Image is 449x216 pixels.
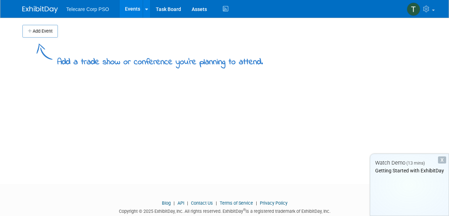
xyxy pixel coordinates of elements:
div: Watch Demo [370,159,449,167]
img: Traci Powell [407,2,420,16]
span: | [214,200,219,206]
span: | [172,200,176,206]
span: Telecare Corp PSO [66,6,109,12]
a: Privacy Policy [260,200,288,206]
sup: ® [243,208,246,212]
a: API [177,200,184,206]
a: Terms of Service [220,200,253,206]
div: Add a trade show or conference you're planning to attend. [57,51,263,68]
a: Blog [162,200,171,206]
a: Contact Us [191,200,213,206]
span: | [254,200,259,206]
div: Dismiss [438,156,446,164]
img: ExhibitDay [22,6,58,13]
span: (13 mins) [406,161,425,166]
button: Add Event [22,25,58,38]
span: | [185,200,190,206]
div: Getting Started with ExhibitDay [370,167,449,174]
